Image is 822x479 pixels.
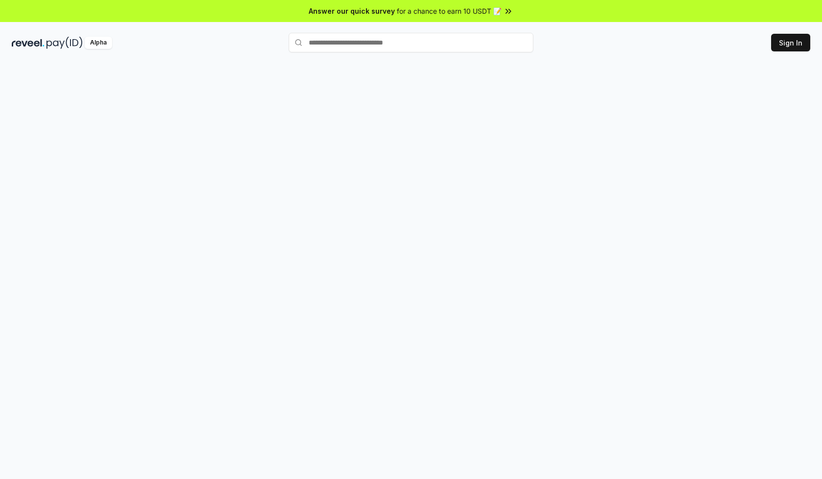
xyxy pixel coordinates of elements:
[771,34,810,51] button: Sign In
[12,37,45,49] img: reveel_dark
[309,6,395,16] span: Answer our quick survey
[85,37,112,49] div: Alpha
[46,37,83,49] img: pay_id
[397,6,502,16] span: for a chance to earn 10 USDT 📝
